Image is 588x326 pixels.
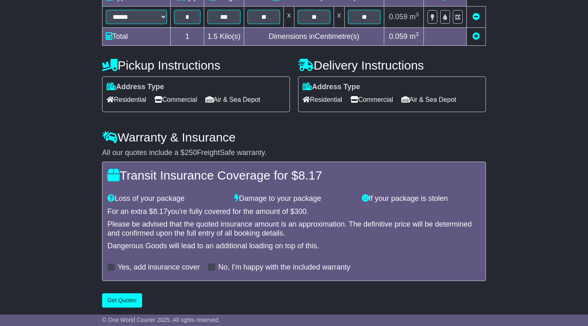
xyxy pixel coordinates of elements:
div: All our quotes include a $ FreightSafe warranty. [102,148,486,157]
a: Remove this item [472,13,480,21]
span: Commercial [154,93,197,106]
div: For an extra $ you're fully covered for the amount of $ . [107,207,481,216]
td: x [334,6,345,27]
label: No, I'm happy with the included warranty [218,263,350,272]
label: Address Type [303,83,360,92]
td: x [284,6,294,27]
span: 300 [294,207,307,216]
sup: 3 [416,11,419,18]
div: Damage to your package [230,194,357,203]
span: 0.059 [389,13,408,21]
span: 250 [185,148,197,157]
span: m [410,32,419,40]
span: © One World Courier 2025. All rights reserved. [102,317,220,323]
h4: Warranty & Insurance [102,130,486,144]
td: 1 [171,27,204,45]
span: Air & Sea Depot [401,93,457,106]
button: Get Quotes [102,293,142,308]
h4: Transit Insurance Coverage for $ [107,169,481,182]
h4: Pickup Instructions [102,58,290,72]
span: 1.5 [207,32,218,40]
span: m [410,13,419,21]
div: Dangerous Goods will lead to an additional loading on top of this. [107,242,481,251]
h4: Delivery Instructions [298,58,486,72]
span: Residential [107,93,146,106]
span: Residential [303,93,342,106]
span: Air & Sea Depot [205,93,261,106]
span: Commercial [350,93,393,106]
span: 0.059 [389,32,408,40]
td: Total [102,27,171,45]
div: Please be advised that the quoted insurance amount is an approximation. The definitive price will... [107,220,481,238]
span: 8.17 [153,207,167,216]
label: Address Type [107,83,164,92]
td: Kilo(s) [204,27,244,45]
sup: 3 [416,31,419,37]
td: Dimensions in Centimetre(s) [244,27,384,45]
span: 8.17 [298,169,322,182]
div: If your package is stolen [358,194,485,203]
a: Add new item [472,32,480,40]
div: Loss of your package [103,194,230,203]
label: Yes, add insurance cover [118,263,200,272]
